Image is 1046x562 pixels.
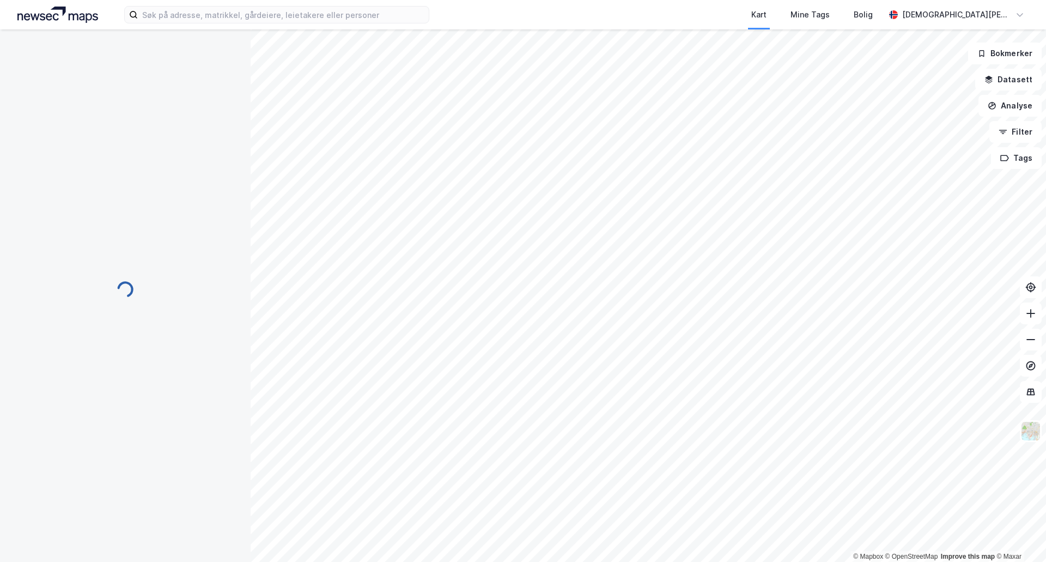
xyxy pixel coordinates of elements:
[17,7,98,23] img: logo.a4113a55bc3d86da70a041830d287a7e.svg
[853,553,883,560] a: Mapbox
[975,69,1042,90] button: Datasett
[992,510,1046,562] div: Kontrollprogram for chat
[968,43,1042,64] button: Bokmerker
[992,510,1046,562] iframe: Chat Widget
[138,7,429,23] input: Søk på adresse, matrikkel, gårdeiere, leietakere eller personer
[117,281,134,298] img: spinner.a6d8c91a73a9ac5275cf975e30b51cfb.svg
[978,95,1042,117] button: Analyse
[902,8,1011,21] div: [DEMOGRAPHIC_DATA][PERSON_NAME]
[751,8,767,21] div: Kart
[885,553,938,560] a: OpenStreetMap
[989,121,1042,143] button: Filter
[991,147,1042,169] button: Tags
[854,8,873,21] div: Bolig
[1020,421,1041,442] img: Z
[941,553,995,560] a: Improve this map
[790,8,830,21] div: Mine Tags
